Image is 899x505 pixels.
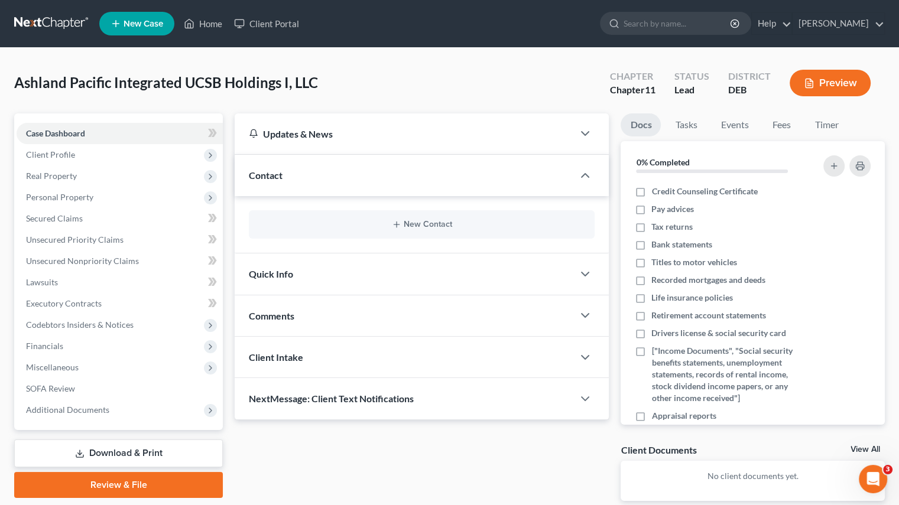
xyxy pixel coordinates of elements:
span: Tax returns [651,221,693,233]
a: Home [178,13,228,34]
a: Tasks [666,113,706,136]
span: Contact [249,170,283,181]
a: Docs [621,113,661,136]
span: New Case [124,19,163,28]
span: Secured Claims [26,213,83,223]
span: Codebtors Insiders & Notices [26,320,134,330]
span: Quick Info [249,268,293,279]
a: Client Portal [228,13,305,34]
span: Ashland Pacific Integrated UCSB Holdings I, LLC [14,74,318,91]
a: Unsecured Priority Claims [17,229,223,250]
a: Fees [762,113,800,136]
div: Chapter [610,83,655,97]
span: Real Property [26,171,77,181]
a: SOFA Review [17,378,223,399]
a: Timer [805,113,848,136]
span: Bank statements [651,239,712,250]
div: DEB [728,83,771,97]
span: Titles to motor vehicles [651,256,737,268]
span: Recorded mortgages and deeds [651,274,765,286]
a: [PERSON_NAME] [793,13,884,34]
span: ["Income Documents", "Social security benefits statements, unemployment statements, records of re... [651,345,809,404]
button: Preview [790,70,871,96]
span: Credit Counseling Certificate [651,185,757,197]
span: Drivers license & social security card [651,327,786,339]
span: NextMessage: Client Text Notifications [249,393,414,404]
a: Executory Contracts [17,293,223,314]
span: Personal Property [26,192,93,202]
a: View All [851,445,880,454]
input: Search by name... [624,12,732,34]
strong: 0% Completed [636,157,689,167]
span: SOFA Review [26,383,75,393]
div: District [728,70,771,83]
div: Status [674,70,709,83]
span: Client Profile [26,149,75,159]
span: Unsecured Priority Claims [26,234,124,245]
div: Lead [674,83,709,97]
a: Help [752,13,791,34]
a: Unsecured Nonpriority Claims [17,250,223,272]
span: Unsecured Nonpriority Claims [26,256,139,266]
span: Financials [26,341,63,351]
a: Events [711,113,758,136]
span: Case Dashboard [26,128,85,138]
span: Lawsuits [26,277,58,287]
a: Review & File [14,472,223,498]
a: Download & Print [14,439,223,467]
button: New Contact [258,220,585,229]
span: Life insurance policies [651,292,733,304]
span: 3 [883,465,892,474]
span: Pay advices [651,203,694,215]
span: Miscellaneous [26,362,79,372]
a: Case Dashboard [17,123,223,144]
span: Client Intake [249,351,303,363]
div: Chapter [610,70,655,83]
span: Comments [249,310,294,321]
span: Executory Contracts [26,298,102,308]
span: Additional Documents [26,405,109,415]
div: Client Documents [621,444,696,456]
div: Updates & News [249,128,559,140]
p: No client documents yet. [630,470,875,482]
a: Secured Claims [17,208,223,229]
a: Lawsuits [17,272,223,293]
span: Appraisal reports [651,410,716,422]
iframe: Intercom live chat [859,465,887,493]
span: 11 [645,84,655,95]
span: Retirement account statements [651,309,766,321]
